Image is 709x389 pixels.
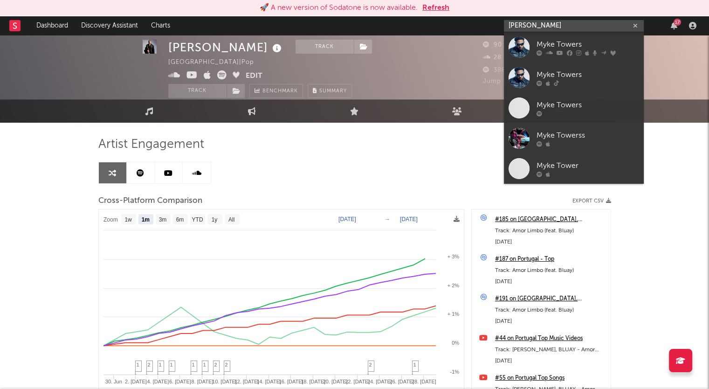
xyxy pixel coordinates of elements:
span: Summary [319,89,347,94]
text: 3m [158,216,166,223]
text: + 2% [447,283,459,288]
text: 8. [DATE] [191,379,213,384]
text: 1m [141,216,149,223]
text: 16. [DATE] [278,379,303,384]
div: Myke Towerss [537,130,639,141]
text: → [385,216,390,222]
text: 28. [DATE] [411,379,436,384]
div: [DATE] [495,316,606,327]
span: 2 [369,362,372,368]
text: 6m [176,216,184,223]
text: 20. [DATE] [323,379,347,384]
text: 30. Jun [105,379,122,384]
button: Refresh [422,2,449,14]
text: 14. [DATE] [256,379,281,384]
text: 26. [DATE] [389,379,414,384]
input: Search for artists [504,20,644,32]
text: 12. [DATE] [234,379,259,384]
button: 17 [671,22,677,29]
text: 6. [DATE] [169,379,191,384]
span: 1 [192,362,195,368]
a: Myke Tower [504,153,644,184]
span: 2 [148,362,151,368]
text: 10. [DATE] [212,379,236,384]
text: [DATE] [338,216,356,222]
a: Dashboard [30,16,75,35]
a: Myke Towerss [504,123,644,153]
div: Track: Amor Limbo (feat. Bluay) [495,225,606,236]
div: Myke Towers [537,99,639,111]
a: #44 on Portugal Top Music Videos [495,333,606,344]
a: Charts [145,16,177,35]
button: Track [296,40,354,54]
div: Track: Amor Limbo (feat. Bluay) [495,305,606,316]
span: 1 [203,362,206,368]
text: 4. [DATE] [147,379,169,384]
div: Track: Amor Limbo (feat. Bluay) [495,265,606,276]
a: Benchmark [249,84,303,98]
div: [GEOGRAPHIC_DATA] | Pop [168,57,265,68]
button: Export CSV [572,198,611,204]
span: 2 [225,362,228,368]
span: 1 [170,362,173,368]
span: 1 [159,362,162,368]
text: 2. [DATE] [124,379,146,384]
span: 1 [137,362,139,368]
div: Myke Tower [537,160,639,171]
text: + 1% [447,311,459,317]
span: 2 [214,362,217,368]
div: 🚀 A new version of Sodatone is now available. [260,2,418,14]
div: [DATE] [495,355,606,367]
span: Artist Engagement [98,139,204,150]
text: 1w [124,216,132,223]
a: #187 on Portugal - Top [495,254,606,265]
button: Summary [308,84,352,98]
div: [PERSON_NAME] [168,40,284,55]
div: [DATE] [495,276,606,287]
span: Cross-Platform Comparison [98,195,202,207]
text: 0% [452,340,459,346]
div: Myke Towers [537,39,639,50]
a: Myke Towers [504,32,644,63]
text: [DATE] [400,216,418,222]
div: [DATE] [495,236,606,248]
text: All [228,216,234,223]
text: -1% [450,369,459,375]
a: Myke Towers [504,63,644,93]
span: Jump Score: 77.0 [483,78,537,84]
span: Benchmark [262,86,298,97]
text: 18. [DATE] [301,379,325,384]
span: 28 [483,55,502,61]
a: #191 on [GEOGRAPHIC_DATA], [GEOGRAPHIC_DATA] [495,293,606,305]
div: 17 [674,19,681,26]
a: Discovery Assistant [75,16,145,35]
div: Myke Towers [537,69,639,80]
button: Edit [246,70,262,82]
a: Myke Towers [504,93,644,123]
text: 24. [DATE] [367,379,392,384]
text: Zoom [103,216,118,223]
span: 90 741 [483,42,515,48]
a: #55 on Portugal Top Songs [495,373,606,384]
text: + 3% [447,254,459,259]
text: 22. [DATE] [345,379,370,384]
span: 1 [413,362,416,368]
text: YTD [192,216,203,223]
text: 1y [211,216,217,223]
div: Track: [PERSON_NAME], BLUAY - Amor Limbo (Official Video Music) [495,344,606,355]
span: 388 200 Monthly Listeners [483,67,577,73]
button: Track [168,84,227,98]
a: #185 on [GEOGRAPHIC_DATA], [GEOGRAPHIC_DATA] [495,214,606,225]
